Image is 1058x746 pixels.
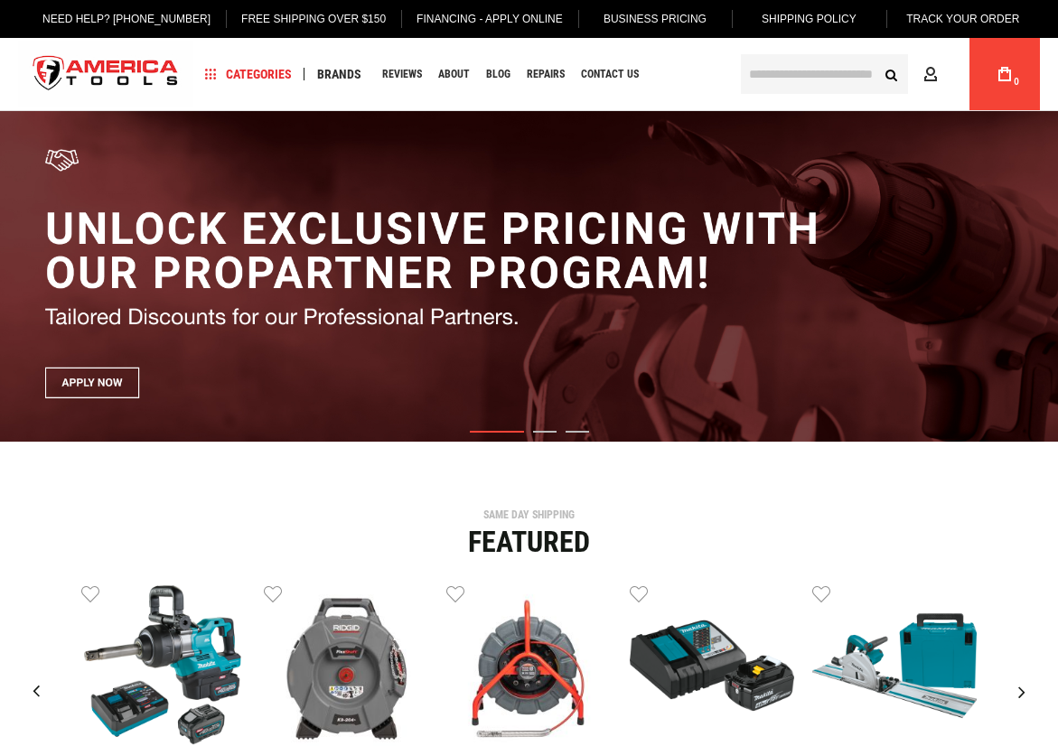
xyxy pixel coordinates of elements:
[1014,77,1019,87] span: 0
[438,69,470,79] span: About
[430,62,478,87] a: About
[309,62,370,87] a: Brands
[14,669,59,714] div: Previous slide
[14,509,1044,520] div: SAME DAY SHIPPING
[999,669,1044,714] div: Next slide
[527,69,565,79] span: Repairs
[581,69,639,79] span: Contact Us
[205,68,292,80] span: Categories
[317,68,361,80] span: Brands
[519,62,573,87] a: Repairs
[762,13,857,25] span: Shipping Policy
[874,57,908,91] button: Search
[988,38,1022,110] a: 0
[18,41,193,108] img: America Tools
[18,41,193,108] a: store logo
[486,69,510,79] span: Blog
[573,62,647,87] a: Contact Us
[197,62,300,87] a: Categories
[14,527,1044,556] div: Featured
[374,62,430,87] a: Reviews
[382,69,422,79] span: Reviews
[478,62,519,87] a: Blog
